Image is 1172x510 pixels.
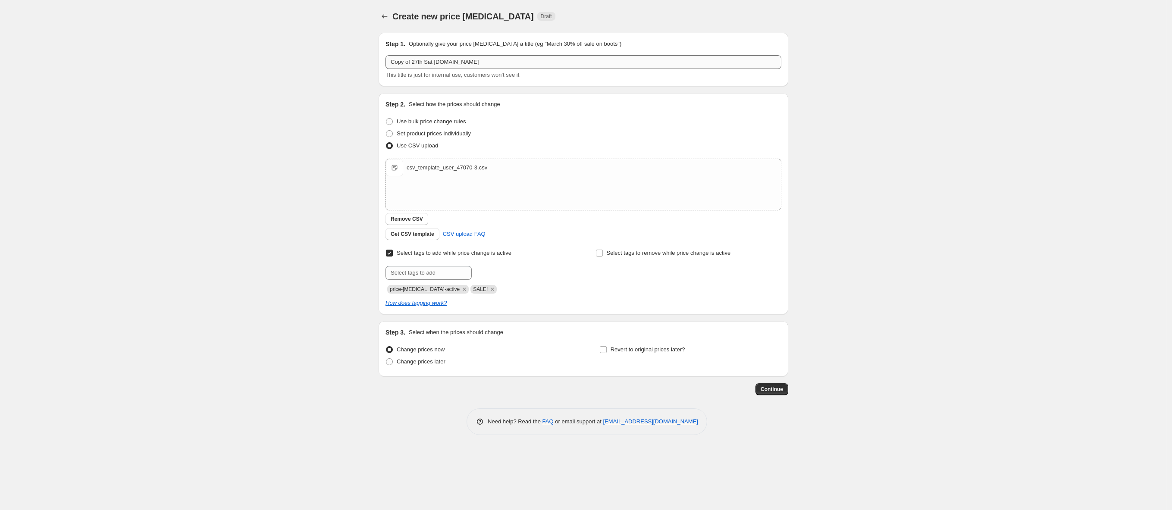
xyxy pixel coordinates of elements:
[385,328,405,337] h2: Step 3.
[397,346,445,353] span: Change prices now
[409,100,500,109] p: Select how the prices should change
[391,231,434,238] span: Get CSV template
[409,328,503,337] p: Select when the prices should change
[761,386,783,393] span: Continue
[379,10,391,22] button: Price change jobs
[391,216,423,222] span: Remove CSV
[407,163,487,172] div: csv_template_user_47070-3.csv
[397,130,471,137] span: Set product prices individually
[385,213,428,225] button: Remove CSV
[397,250,511,256] span: Select tags to add while price change is active
[385,228,439,240] button: Get CSV template
[488,418,542,425] span: Need help? Read the
[443,230,486,238] span: CSV upload FAQ
[755,383,788,395] button: Continue
[603,418,698,425] a: [EMAIL_ADDRESS][DOMAIN_NAME]
[438,227,491,241] a: CSV upload FAQ
[541,13,552,20] span: Draft
[397,118,466,125] span: Use bulk price change rules
[473,286,488,292] span: SALE!
[542,418,554,425] a: FAQ
[409,40,621,48] p: Optionally give your price [MEDICAL_DATA] a title (eg "March 30% off sale on boots")
[461,285,468,293] button: Remove price-change-job-active
[385,100,405,109] h2: Step 2.
[397,358,445,365] span: Change prices later
[489,285,496,293] button: Remove SALE!
[607,250,731,256] span: Select tags to remove while price change is active
[385,300,447,306] a: How does tagging work?
[385,40,405,48] h2: Step 1.
[390,286,460,292] span: price-change-job-active
[611,346,685,353] span: Revert to original prices later?
[385,266,472,280] input: Select tags to add
[392,12,534,21] span: Create new price [MEDICAL_DATA]
[385,72,519,78] span: This title is just for internal use, customers won't see it
[554,418,603,425] span: or email support at
[385,55,781,69] input: 30% off holiday sale
[397,142,438,149] span: Use CSV upload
